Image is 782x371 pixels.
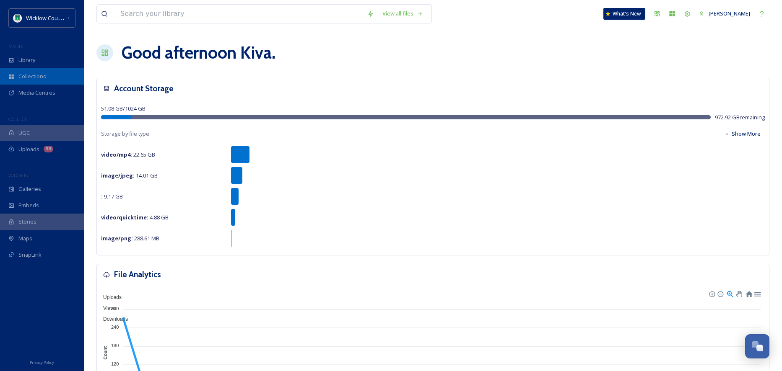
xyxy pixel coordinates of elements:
span: 288.61 MB [101,234,159,242]
a: Privacy Policy [30,357,54,367]
strong: image/jpeg : [101,172,135,179]
span: Downloads [97,316,128,322]
tspan: 180 [111,343,119,348]
span: Stories [18,218,36,226]
tspan: 300 [111,306,119,311]
div: Menu [753,290,761,297]
span: Galleries [18,185,41,193]
strong: video/mp4 : [101,151,132,158]
div: Selection Zoom [726,290,733,297]
span: UGC [18,129,30,137]
span: Media Centres [18,89,55,97]
span: Library [18,56,35,64]
a: View all files [378,5,427,22]
div: Zoom Out [717,291,723,296]
span: Privacy Policy [30,360,54,365]
span: SnapLink [18,251,42,259]
button: Show More [720,126,765,142]
div: Reset Zoom [745,290,752,297]
h3: Account Storage [114,82,174,95]
span: Collections [18,72,46,80]
span: Embeds [18,201,39,209]
strong: video/quicktime : [101,214,148,221]
span: 51.08 GB / 1024 GB [101,105,145,112]
span: MEDIA [8,43,23,49]
div: Zoom In [709,291,714,296]
span: Views [97,305,117,311]
span: COLLECT [8,116,26,122]
span: 9.17 GB [101,193,123,200]
div: 99 [44,146,53,152]
button: Open Chat [745,334,769,358]
span: Storage by file type [101,130,149,138]
tspan: 120 [111,361,119,366]
div: Panning [736,291,741,296]
h1: Good afternoon Kiva . [122,40,275,65]
span: Uploads [97,294,122,300]
span: Uploads [18,145,39,153]
span: [PERSON_NAME] [709,10,750,17]
strong: image/png : [101,234,133,242]
input: Search your library [116,5,363,23]
a: [PERSON_NAME] [695,5,754,22]
span: Maps [18,234,32,242]
text: Count [103,346,108,360]
span: 14.01 GB [101,172,158,179]
span: WIDGETS [8,172,28,178]
span: 4.88 GB [101,214,169,221]
span: 22.65 GB [101,151,155,158]
h3: File Analytics [114,268,161,281]
span: Wicklow County Council [26,14,85,22]
img: download%20(9).png [13,14,22,22]
a: What's New [603,8,645,20]
tspan: 240 [111,325,119,330]
span: 972.92 GB remaining [715,113,765,121]
strong: : [101,193,103,200]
